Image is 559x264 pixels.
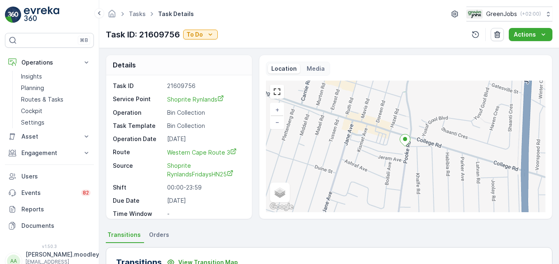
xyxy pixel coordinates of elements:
[21,84,44,92] p: Planning
[5,201,94,218] a: Reports
[149,231,169,239] span: Orders
[271,104,283,116] a: Zoom In
[113,162,164,178] p: Source
[167,82,244,90] p: 21609756
[271,65,297,73] p: Location
[113,122,164,130] p: Task Template
[21,172,91,181] p: Users
[18,94,94,105] a: Routes & Tasks
[156,10,196,18] span: Task Details
[275,106,279,113] span: +
[275,118,279,125] span: −
[21,72,42,81] p: Insights
[21,222,91,230] p: Documents
[83,190,89,196] p: 82
[520,11,541,17] p: ( +02:00 )
[167,95,244,104] a: Shoprite Rynlands
[5,145,94,161] button: Engagement
[167,162,244,178] a: Shoprite RynlandsFridaysHN25
[113,197,164,205] p: Due Date
[113,109,164,117] p: Operation
[106,28,180,41] p: Task ID: 21609756
[167,109,244,117] p: Bin Collection
[113,183,164,192] p: Shift
[268,201,295,212] a: Open this area in Google Maps (opens a new window)
[21,95,63,104] p: Routes & Tasks
[167,210,244,218] p: -
[113,135,164,143] p: Operation Date
[183,30,218,39] button: To Do
[21,118,44,127] p: Settings
[18,105,94,117] a: Cockpit
[466,9,483,19] img: Green_Jobs_Logo.png
[113,60,136,70] p: Details
[21,107,42,115] p: Cockpit
[18,117,94,128] a: Settings
[24,7,59,23] img: logo_light-DOdMpM7g.png
[167,183,244,192] p: 00:00-23:59
[18,71,94,82] a: Insights
[5,244,94,249] span: v 1.50.3
[167,197,244,205] p: [DATE]
[113,210,164,218] p: Time Window
[271,116,283,128] a: Zoom Out
[167,148,244,157] a: Western Cape Route 3
[21,189,76,197] p: Events
[107,12,116,19] a: Homepage
[167,135,244,143] p: [DATE]
[5,185,94,201] a: Events82
[129,10,146,17] a: Tasks
[5,168,94,185] a: Users
[167,162,233,178] span: Shoprite RynlandsFridaysHN25
[80,37,88,44] p: ⌘B
[509,28,552,41] button: Actions
[167,122,244,130] p: Bin Collection
[307,65,325,73] p: Media
[5,54,94,71] button: Operations
[5,218,94,234] a: Documents
[486,10,517,18] p: GreenJobs
[5,128,94,145] button: Asset
[113,148,164,157] p: Route
[268,201,295,212] img: Google
[21,132,77,141] p: Asset
[5,7,21,23] img: logo
[18,82,94,94] a: Planning
[466,7,552,21] button: GreenJobs(+02:00)
[107,231,141,239] span: Transitions
[21,205,91,213] p: Reports
[167,149,237,156] span: Western Cape Route 3
[21,149,77,157] p: Engagement
[113,82,164,90] p: Task ID
[21,58,77,67] p: Operations
[26,250,99,259] p: [PERSON_NAME].moodley
[167,96,224,103] span: Shoprite Rynlands
[271,86,283,98] a: View Fullscreen
[271,183,289,201] a: Layers
[113,95,164,104] p: Service Point
[514,30,536,39] p: Actions
[186,30,203,39] p: To Do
